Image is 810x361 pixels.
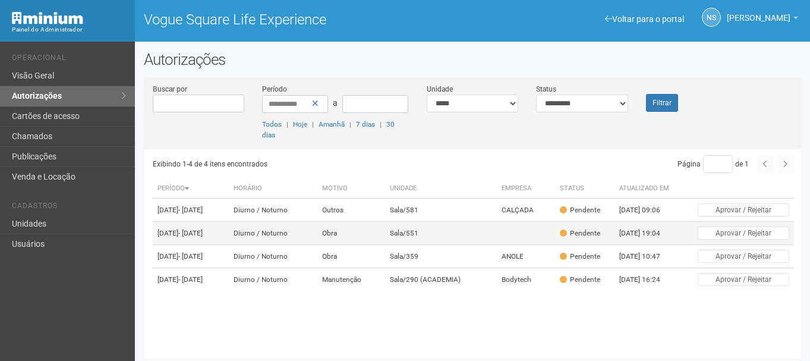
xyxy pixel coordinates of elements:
td: [DATE] 16:24 [614,268,680,291]
td: ANOLE [497,245,554,268]
td: Diurno / Noturno [229,268,317,291]
a: 7 dias [356,120,375,128]
img: Minium [12,12,83,24]
td: Sala/551 [385,222,497,245]
td: [DATE] [153,245,229,268]
span: Nicolle Silva [727,2,790,23]
div: Pendente [560,275,600,285]
li: Cadastros [12,202,126,214]
button: Filtrar [646,94,678,112]
td: Outros [317,199,385,222]
th: Atualizado em [614,179,680,199]
td: [DATE] [153,222,229,245]
th: Empresa [497,179,554,199]
h1: Vogue Square Life Experience [144,12,464,27]
td: Diurno / Noturno [229,245,317,268]
h2: Autorizações [144,51,801,68]
td: Obra [317,245,385,268]
span: | [312,120,314,128]
td: Bodytech [497,268,554,291]
span: - [DATE] [178,252,203,260]
a: Voltar para o portal [605,14,684,24]
span: | [380,120,382,128]
span: Página de 1 [677,160,749,168]
td: [DATE] 19:04 [614,222,680,245]
td: [DATE] [153,268,229,291]
label: Unidade [427,84,453,95]
th: Unidade [385,179,497,199]
td: [DATE] 10:47 [614,245,680,268]
a: NS [702,8,721,27]
label: Buscar por [153,84,187,95]
label: Status [536,84,556,95]
th: Motivo [317,179,385,199]
td: Sala/581 [385,199,497,222]
div: Painel do Administrador [12,24,126,35]
td: CALÇADA [497,199,554,222]
button: Aprovar / Rejeitar [698,227,789,240]
td: Diurno / Noturno [229,222,317,245]
td: Sala/290 (ACADEMIA) [385,268,497,291]
button: Aprovar / Rejeitar [698,203,789,216]
span: | [286,120,288,128]
div: Pendente [560,205,600,215]
span: - [DATE] [178,206,203,214]
td: Manutenção [317,268,385,291]
a: Amanhã [319,120,345,128]
a: [PERSON_NAME] [727,15,798,24]
li: Operacional [12,54,126,66]
button: Aprovar / Rejeitar [698,273,789,286]
div: Pendente [560,228,600,238]
td: [DATE] 09:06 [614,199,680,222]
th: Período [153,179,229,199]
a: Todos [262,120,282,128]
td: [DATE] [153,199,229,222]
th: Horário [229,179,317,199]
div: Pendente [560,252,600,262]
label: Período [262,84,287,95]
td: Diurno / Noturno [229,199,317,222]
td: Obra [317,222,385,245]
td: Sala/359 [385,245,497,268]
button: Aprovar / Rejeitar [698,250,789,263]
span: a [333,98,338,108]
span: - [DATE] [178,229,203,237]
a: Hoje [293,120,307,128]
span: - [DATE] [178,275,203,284]
th: Status [555,179,614,199]
span: | [349,120,351,128]
div: Exibindo 1-4 de 4 itens encontrados [153,155,469,173]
